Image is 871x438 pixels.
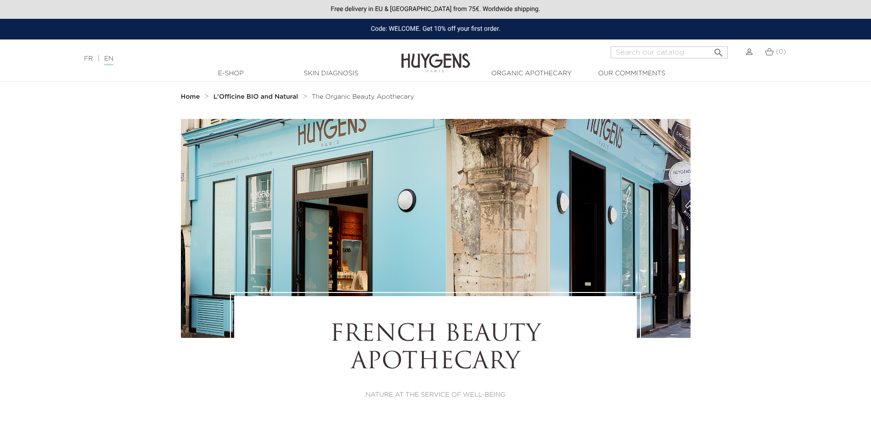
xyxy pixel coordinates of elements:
span: (0) [776,49,786,55]
span: The Organic Beauty Apothecary [312,94,414,100]
a: Home [181,93,202,101]
h1: FRENCH BEAUTY APOTHECARY [259,321,612,376]
a: FR [84,56,93,62]
p: NATURE AT THE SERVICE OF WELL-BEING [259,390,612,400]
a: Our commitments [586,69,678,79]
div: | [79,53,356,64]
strong: Home [181,94,200,100]
input: Search [611,46,728,58]
button:  [710,44,727,56]
a: Skin Diagnosis [285,69,377,79]
a: The Organic Beauty Apothecary [312,93,414,101]
a: EN [104,56,113,65]
a: E-Shop [185,69,277,79]
a: L'Officine BIO and Natural [214,93,300,101]
img: Huygens [401,39,470,74]
i:  [713,45,724,56]
strong: L'Officine BIO and Natural [214,94,298,100]
a: Organic Apothecary [486,69,578,79]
